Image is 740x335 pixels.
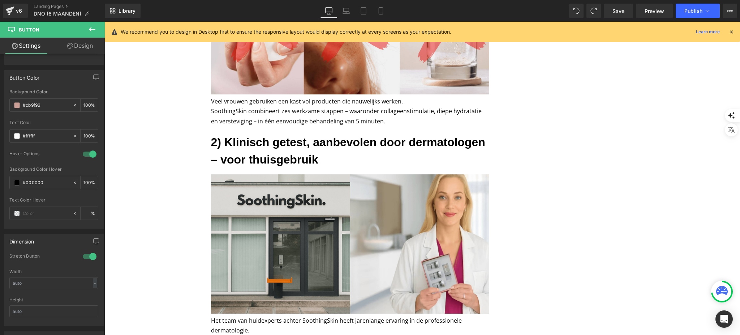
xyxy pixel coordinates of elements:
[54,38,106,54] a: Design
[107,85,385,105] p: SoothingSkin combineert zes werkzame stappen – waaronder collageenstimulatie, diepe hydratatie en...
[337,4,355,18] a: Laptop
[612,7,624,15] span: Save
[355,4,372,18] a: Tablet
[34,11,81,17] span: DNO (6 MAANDEN)
[23,132,69,140] input: Color
[569,4,584,18] button: Undo
[676,4,720,18] button: Publish
[34,4,105,9] a: Landing Pages
[121,28,451,36] p: We recommend you to design in Desktop first to ensure the responsive layout would display correct...
[81,130,98,142] div: %
[3,4,28,18] a: v6
[636,4,673,18] a: Preview
[684,8,702,14] span: Publish
[119,8,135,14] span: Library
[9,198,98,203] div: Text Color Hover
[81,207,98,220] div: %
[81,176,98,189] div: %
[9,120,98,125] div: Text Color
[320,4,337,18] a: Desktop
[23,209,69,217] input: Color
[107,75,385,85] p: Veel vrouwen gebruiken een kast vol producten die nauwelijks werken.
[9,71,39,81] div: Button Color
[586,4,601,18] button: Redo
[723,4,737,18] button: More
[23,179,69,187] input: Color
[14,6,23,16] div: v6
[9,89,98,94] div: Background Color
[645,7,664,15] span: Preview
[9,151,76,158] div: Hover Options
[107,295,357,313] span: Het team van huidexperts achter SoothingSkin heeft jarenlange ervaring in de professionele dermat...
[372,4,390,18] a: Mobile
[81,99,98,111] div: %
[9,167,98,172] div: Background Color Hover
[107,112,385,147] h3: 2) Klinisch getest, aanbevolen door dermatologen – voor thuisgebruik
[715,310,733,328] div: Open Intercom Messenger
[19,27,39,33] span: Button
[23,101,69,109] input: Color
[693,27,723,36] a: Learn more
[105,4,141,18] a: New Library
